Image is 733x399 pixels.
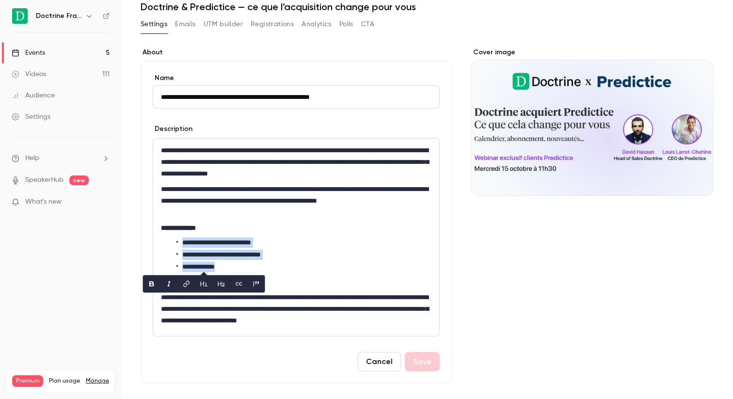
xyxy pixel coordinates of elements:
section: Cover image [471,48,714,196]
label: About [141,48,452,57]
button: Polls [339,16,353,32]
label: Cover image [471,48,714,57]
button: bold [144,276,159,292]
label: Name [153,73,440,83]
span: new [69,176,89,185]
div: Settings [12,112,50,122]
div: Audience [12,91,55,100]
h1: Doctrine & Predictice — ce que l’acquisition change pour vous [141,1,714,13]
button: Registrations [251,16,294,32]
section: description [153,138,440,336]
button: Emails [175,16,195,32]
div: editor [153,139,439,336]
a: SpeakerHub [25,175,64,185]
span: What's new [25,197,62,207]
button: Analytics [302,16,332,32]
button: italic [161,276,177,292]
button: Settings [141,16,167,32]
span: Premium [12,375,43,387]
img: Doctrine France [12,8,28,24]
button: blockquote [249,276,264,292]
span: Plan usage [49,377,80,385]
button: CTA [361,16,374,32]
button: link [179,276,194,292]
h6: Doctrine France [36,11,81,21]
span: Help [25,153,39,163]
iframe: Noticeable Trigger [98,198,110,207]
a: Manage [86,377,109,385]
li: help-dropdown-opener [12,153,110,163]
div: Events [12,48,45,58]
button: UTM builder [204,16,243,32]
div: Videos [12,69,46,79]
label: Description [153,124,192,134]
button: Cancel [358,352,401,371]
